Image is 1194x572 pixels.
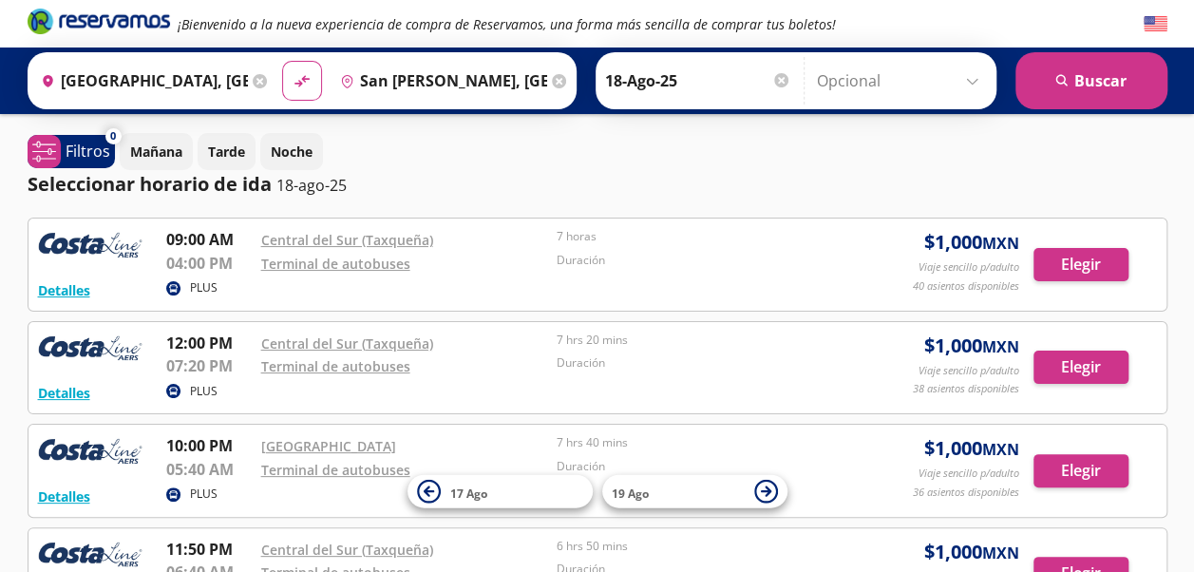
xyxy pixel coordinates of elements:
[208,142,245,162] p: Tarde
[261,255,410,273] a: Terminal de autobuses
[261,334,433,353] a: Central del Sur (Taxqueña)
[557,538,843,555] p: 6 hrs 50 mins
[276,174,347,197] p: 18-ago-25
[178,15,836,33] em: ¡Bienvenido a la nueva experiencia de compra de Reservamos, una forma más sencilla de comprar tus...
[919,466,1019,482] p: Viaje sencillo p/adulto
[557,252,843,269] p: Duración
[198,133,256,170] button: Tarde
[28,170,272,199] p: Seleccionar horario de ida
[261,357,410,375] a: Terminal de autobuses
[38,280,90,300] button: Detalles
[166,458,252,481] p: 05:40 AM
[190,383,218,400] p: PLUS
[190,486,218,503] p: PLUS
[605,57,791,105] input: Elegir Fecha
[332,57,547,105] input: Buscar Destino
[924,332,1019,360] span: $ 1,000
[28,7,170,35] i: Brand Logo
[190,279,218,296] p: PLUS
[166,332,252,354] p: 12:00 PM
[38,486,90,506] button: Detalles
[38,434,142,472] img: RESERVAMOS
[1033,454,1128,487] button: Elegir
[982,336,1019,357] small: MXN
[817,57,987,105] input: Opcional
[1015,52,1167,109] button: Buscar
[919,363,1019,379] p: Viaje sencillo p/adulto
[166,228,252,251] p: 09:00 AM
[602,475,787,508] button: 19 Ago
[28,7,170,41] a: Brand Logo
[557,332,843,349] p: 7 hrs 20 mins
[166,252,252,275] p: 04:00 PM
[612,485,649,501] span: 19 Ago
[924,228,1019,257] span: $ 1,000
[166,354,252,377] p: 07:20 PM
[913,485,1019,501] p: 36 asientos disponibles
[982,439,1019,460] small: MXN
[28,135,115,168] button: 0Filtros
[1033,351,1128,384] button: Elegir
[166,538,252,561] p: 11:50 PM
[924,538,1019,566] span: $ 1,000
[38,383,90,403] button: Detalles
[38,228,142,266] img: RESERVAMOS
[1144,12,1167,36] button: English
[130,142,182,162] p: Mañana
[261,461,410,479] a: Terminal de autobuses
[913,381,1019,397] p: 38 asientos disponibles
[1033,248,1128,281] button: Elegir
[924,434,1019,463] span: $ 1,000
[913,278,1019,295] p: 40 asientos disponibles
[260,133,323,170] button: Noche
[271,142,313,162] p: Noche
[982,543,1019,563] small: MXN
[450,485,487,501] span: 17 Ago
[110,128,116,144] span: 0
[407,475,593,508] button: 17 Ago
[261,437,396,455] a: [GEOGRAPHIC_DATA]
[38,332,142,370] img: RESERVAMOS
[120,133,193,170] button: Mañana
[557,354,843,372] p: Duración
[166,434,252,457] p: 10:00 PM
[261,231,433,249] a: Central del Sur (Taxqueña)
[33,57,248,105] input: Buscar Origen
[919,259,1019,276] p: Viaje sencillo p/adulto
[66,140,110,162] p: Filtros
[261,541,433,559] a: Central del Sur (Taxqueña)
[557,228,843,245] p: 7 horas
[557,458,843,475] p: Duración
[982,233,1019,254] small: MXN
[557,434,843,451] p: 7 hrs 40 mins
